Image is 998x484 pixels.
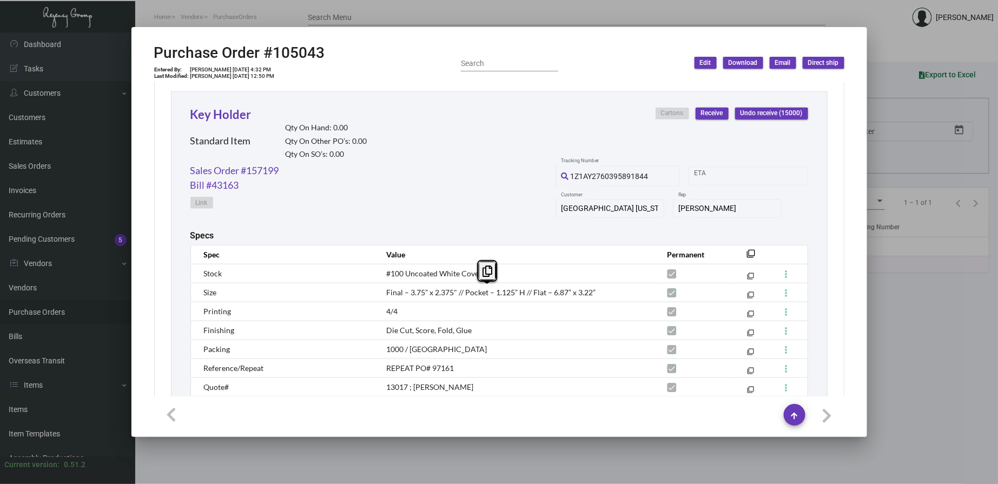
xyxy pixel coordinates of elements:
[154,44,325,62] h2: Purchase Order #105043
[747,388,754,395] mat-icon: filter_none
[190,107,252,122] a: Key Holder
[656,108,689,120] button: Cartons
[375,245,656,264] th: Value
[204,344,230,354] span: Packing
[190,197,213,209] button: Link
[286,123,367,132] h2: Qty On Hand: 0.00
[735,108,808,120] button: Undo receive (15000)
[723,57,763,69] button: Download
[190,178,239,193] a: Bill #43163
[190,163,279,178] a: Sales Order #157199
[747,350,754,357] mat-icon: filter_none
[286,150,367,159] h2: Qty On SO’s: 0.00
[747,253,756,261] mat-icon: filter_none
[770,57,796,69] button: Email
[695,57,717,69] button: Edit
[741,109,803,118] span: Undo receive (15000)
[747,294,754,301] mat-icon: filter_none
[729,58,758,68] span: Download
[204,326,235,335] span: Finishing
[204,307,232,316] span: Printing
[4,459,60,470] div: Current version:
[696,108,729,120] button: Receive
[190,230,214,241] h2: Specs
[737,171,789,180] input: End date
[64,459,85,470] div: 0.51.2
[386,363,454,373] span: REPEAT PO# 97161
[190,135,251,147] h2: Standard Item
[190,245,375,264] th: Spec
[190,73,275,79] td: [PERSON_NAME] [DATE] 12:50 PM
[154,67,190,73] td: Entered By:
[386,344,487,354] span: 1000 / [GEOGRAPHIC_DATA]
[386,307,398,316] span: 4/4
[700,58,711,68] span: Edit
[747,369,754,376] mat-icon: filter_none
[694,171,728,180] input: Start date
[570,172,648,181] span: 1Z1AY2760395891844
[196,198,208,208] span: Link
[808,58,839,68] span: Direct ship
[747,275,754,282] mat-icon: filter_none
[803,57,844,69] button: Direct ship
[701,109,723,118] span: Receive
[657,245,731,264] th: Permanent
[661,109,684,118] span: Cartons
[204,269,222,278] span: Stock
[775,58,791,68] span: Email
[286,137,367,146] h2: Qty On Other PO’s: 0.00
[204,363,264,373] span: Reference/Repeat
[154,73,190,79] td: Last Modified:
[204,288,217,297] span: Size
[483,266,492,277] i: Copy
[386,269,482,278] span: #100 Uncoated White Cover
[386,382,473,392] span: 13017 ; [PERSON_NAME]
[190,67,275,73] td: [PERSON_NAME] [DATE] 4:32 PM
[204,382,229,392] span: Quote#
[747,331,754,339] mat-icon: filter_none
[386,288,596,297] span: Final – 3.75” x 2.375" // Pocket – 1.125” H // Flat – 6.87” x 3.22”
[747,313,754,320] mat-icon: filter_none
[386,326,472,335] span: Die Cut, Score, Fold, Glue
